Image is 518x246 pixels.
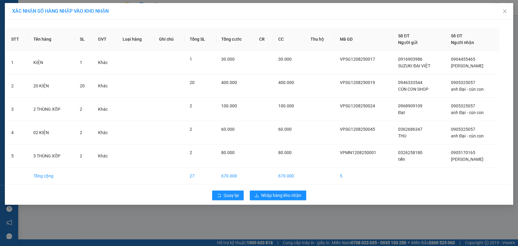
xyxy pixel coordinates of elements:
[451,40,474,45] span: Người nhận
[496,3,513,20] button: Close
[273,168,306,184] td: 670.000
[340,127,375,132] span: VPSG1208250045
[335,168,393,184] td: 5
[250,190,306,200] button: downloadNhập hàng kho nhận
[278,127,292,132] span: 60.000
[93,74,118,98] td: Khác
[340,80,375,85] span: VPSG1208250019
[29,51,75,74] td: KIỆN
[185,28,217,51] th: Tổng SL
[29,98,75,121] td: 2 THÙNG XỐP
[216,28,254,51] th: Tổng cước
[398,127,422,132] span: 0362686347
[216,168,254,184] td: 670.000
[190,127,192,132] span: 2
[398,87,428,92] span: CÚN CON SHOP
[6,28,29,51] th: STT
[221,127,235,132] span: 60.000
[190,103,192,108] span: 2
[80,83,85,88] span: 20
[221,80,237,85] span: 400.000
[451,33,462,38] span: Số ĐT
[80,60,82,65] span: 1
[212,190,244,200] button: rollbackQuay lại
[451,87,483,92] span: anh Đại - cún con
[221,103,237,108] span: 100.000
[93,121,118,144] td: Khác
[261,192,301,199] span: Nhập hàng kho nhận
[254,28,273,51] th: CR
[80,153,82,158] span: 2
[398,103,422,108] span: 0968909109
[93,28,118,51] th: ĐVT
[451,110,483,115] span: anh Đại - cún con
[451,57,475,62] span: 0904455465
[221,57,235,62] span: 30.000
[29,168,75,184] td: Tổng cộng
[6,51,29,74] td: 1
[154,28,185,51] th: Ghi chú
[185,168,217,184] td: 27
[75,28,93,51] th: SL
[398,80,422,85] span: 0946333544
[502,9,507,14] span: close
[340,57,375,62] span: VPSG1208250017
[398,110,405,115] span: Đạt
[398,150,422,155] span: 0326258180
[6,144,29,168] td: 5
[451,150,475,155] span: 0905170165
[29,74,75,98] td: 20 KIỆN
[12,8,109,14] span: XÁC NHẬN SỐ HÀNG NHẬP VÀO KHO NHẬN
[93,51,118,74] td: Khác
[6,74,29,98] td: 2
[398,33,410,38] span: Số ĐT
[255,193,259,198] span: download
[451,103,475,108] span: 0905325057
[29,28,75,51] th: Tên hàng
[278,57,292,62] span: 30.000
[451,80,475,85] span: 0905325057
[278,150,292,155] span: 80.000
[80,107,82,112] span: 2
[217,193,221,198] span: rollback
[398,57,422,62] span: 0916903986
[93,144,118,168] td: Khác
[451,127,475,132] span: 0905325057
[340,103,375,108] span: VPSG1208250024
[221,150,235,155] span: 80.000
[29,144,75,168] td: 3 THÙNG XỐP
[398,133,406,138] span: THU
[190,57,192,62] span: 1
[273,28,306,51] th: CC
[6,98,29,121] td: 3
[224,192,239,199] span: Quay lại
[398,63,430,68] span: SUZUKI ĐẠI VIỆT
[118,28,154,51] th: Loại hàng
[306,28,335,51] th: Thu hộ
[190,150,192,155] span: 2
[278,80,294,85] span: 400.000
[6,121,29,144] td: 4
[451,157,483,162] span: [PERSON_NAME]
[190,80,195,85] span: 20
[451,133,483,138] span: anh Đại - cún con
[398,157,405,162] span: tiến
[340,150,376,155] span: VPMN1208250001
[93,98,118,121] td: Khác
[335,28,393,51] th: Mã GD
[278,103,294,108] span: 100.000
[29,121,75,144] td: 02 KIỆN
[451,63,483,68] span: [PERSON_NAME]
[398,40,418,45] span: Người gửi
[80,130,82,135] span: 2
